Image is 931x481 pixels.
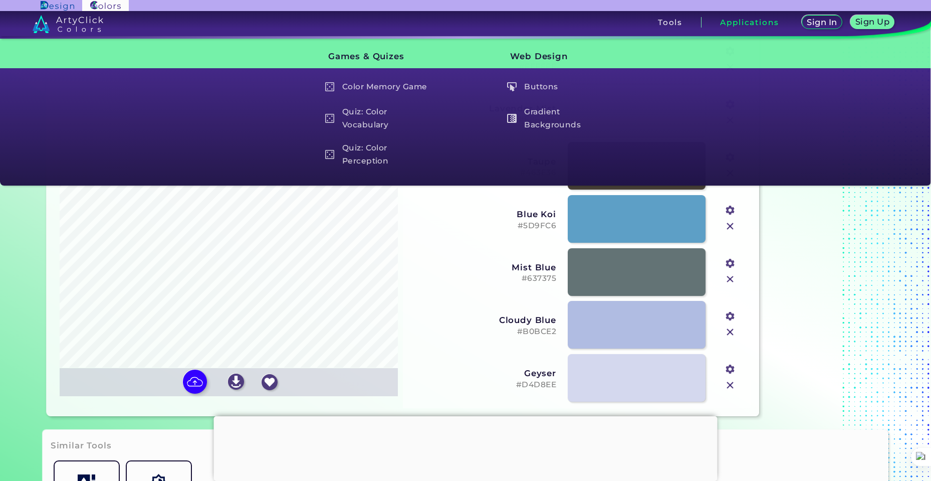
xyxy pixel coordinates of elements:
a: Gradient Backgrounds [502,104,620,133]
img: logo_artyclick_colors_white.svg [33,15,103,33]
h5: #D4D8EE [411,380,556,390]
h3: Tools [658,19,682,26]
h3: Web Design [494,44,620,69]
img: icon_close.svg [724,326,737,339]
h3: Blue Koi [411,209,556,219]
img: icon picture [183,370,207,394]
h3: Games & Quizes [311,44,437,69]
h3: Applications [720,19,779,26]
img: icon_gradient_white.svg [507,114,517,123]
h5: Sign In [808,19,836,26]
img: icon_download_white.svg [228,374,244,390]
img: icon_game_white.svg [325,150,335,159]
img: icon_game_white.svg [325,82,335,92]
a: Buttons [502,77,620,96]
img: icon_favourite_white.svg [262,374,278,390]
img: icon_close.svg [724,273,737,286]
h5: Sign Up [857,18,888,26]
h5: #5D9FC6 [411,221,556,231]
h3: Cloudy Blue [411,315,556,325]
a: Color Memory Game [319,77,437,96]
h3: Similar Tools [51,440,112,452]
iframe: Advertisement [214,416,718,478]
h3: Mist Blue [411,262,556,272]
a: Sign In [803,16,841,29]
a: Quiz: Color Perception [319,140,437,169]
h5: Quiz: Color Perception [320,140,437,169]
h5: Color Memory Game [320,77,437,96]
h5: #B0BCE2 [411,327,556,337]
h5: Buttons [502,77,619,96]
img: icon_close.svg [724,379,737,392]
h5: #637375 [411,274,556,283]
a: Quiz: Color Vocabulary [319,104,437,133]
img: icon_click_button_white.svg [507,82,517,92]
h5: Quiz: Color Vocabulary [320,104,437,133]
img: ArtyClick Design logo [41,1,74,11]
img: icon_game_white.svg [325,114,335,123]
h5: Gradient Backgrounds [502,104,619,133]
img: icon_close.svg [724,220,737,233]
h3: Geyser [411,368,556,378]
a: Sign Up [852,16,892,29]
